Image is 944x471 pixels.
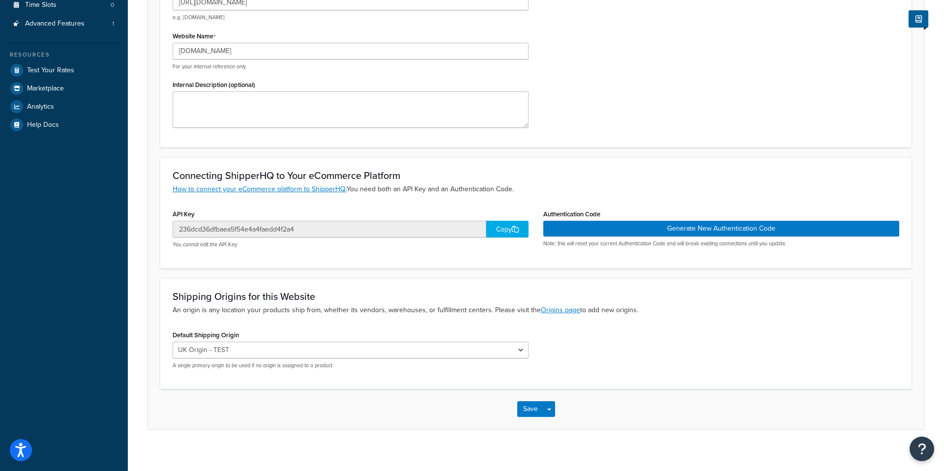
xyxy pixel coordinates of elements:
button: Show Help Docs [909,10,928,28]
button: Generate New Authentication Code [543,221,899,236]
span: 1 [112,20,114,28]
label: Website Name [173,32,216,40]
p: For your internal reference only [173,63,529,70]
button: Open Resource Center [910,437,934,461]
li: Advanced Features [7,15,120,33]
a: Marketplace [7,80,120,97]
a: Analytics [7,98,120,116]
p: e.g. [DOMAIN_NAME] [173,14,529,21]
label: API Key [173,210,195,218]
p: An origin is any location your products ship from, whether its vendors, warehouses, or fulfillmen... [173,305,899,316]
p: You need both an API Key and an Authentication Code. [173,184,899,195]
span: Time Slots [25,1,57,9]
h3: Connecting ShipperHQ to Your eCommerce Platform [173,170,899,181]
span: Help Docs [27,121,59,129]
h3: Shipping Origins for this Website [173,291,899,302]
a: Help Docs [7,116,120,134]
button: Save [517,401,544,417]
p: A single primary origin to be used if no origin is assigned to a product [173,362,529,369]
a: Test Your Rates [7,61,120,79]
span: Analytics [27,103,54,111]
p: Note: this will reset your current Authentication Code and will break existing connections until ... [543,240,899,247]
label: Authentication Code [543,210,600,218]
p: You cannot edit the API Key [173,241,529,248]
div: Copy [486,221,529,237]
a: How to connect your eCommerce platform to ShipperHQ. [173,184,347,194]
span: Advanced Features [25,20,85,28]
span: Marketplace [27,85,64,93]
a: Advanced Features1 [7,15,120,33]
a: Origins page [541,305,580,315]
span: Test Your Rates [27,66,74,75]
div: Resources [7,51,120,59]
span: 0 [111,1,114,9]
label: Internal Description (optional) [173,81,255,88]
label: Default Shipping Origin [173,331,239,339]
